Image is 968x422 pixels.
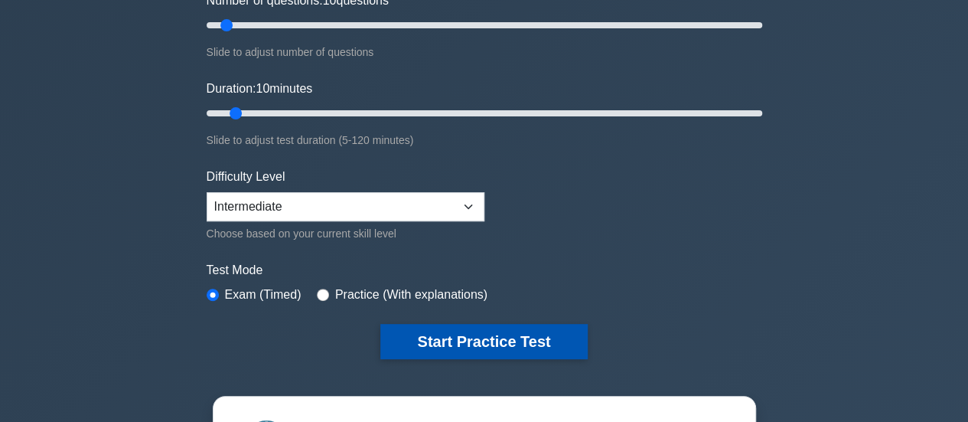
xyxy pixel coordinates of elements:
[207,131,762,149] div: Slide to adjust test duration (5-120 minutes)
[335,286,487,304] label: Practice (With explanations)
[207,168,285,186] label: Difficulty Level
[225,286,301,304] label: Exam (Timed)
[207,224,484,243] div: Choose based on your current skill level
[207,261,762,280] label: Test Mode
[207,43,762,61] div: Slide to adjust number of questions
[207,80,313,98] label: Duration: minutes
[256,82,269,95] span: 10
[380,324,587,359] button: Start Practice Test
